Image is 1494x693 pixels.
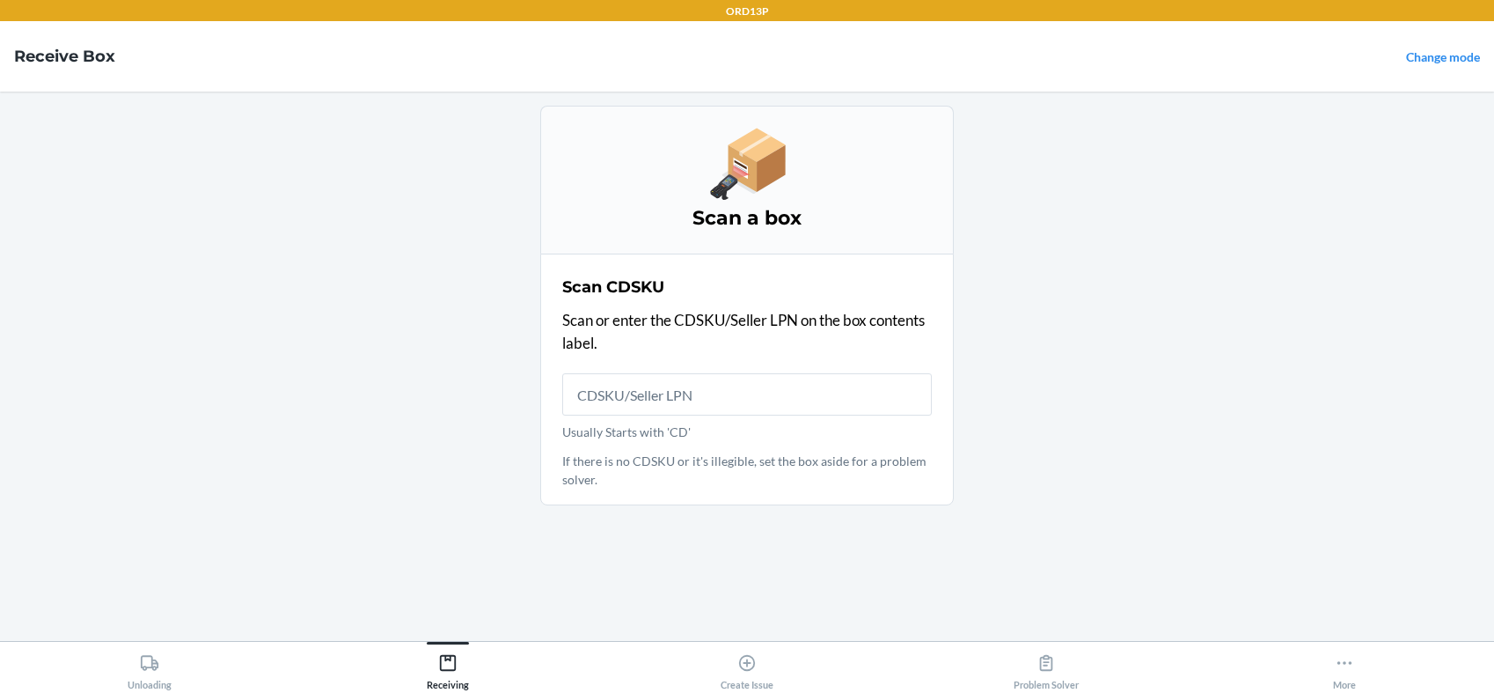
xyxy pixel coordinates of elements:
[597,642,897,690] button: Create Issue
[1014,646,1079,690] div: Problem Solver
[726,4,769,19] p: ORD13P
[562,309,932,354] p: Scan or enter the CDSKU/Seller LPN on the box contents label.
[1333,646,1356,690] div: More
[1195,642,1494,690] button: More
[562,276,664,299] h2: Scan CDSKU
[562,204,932,232] h3: Scan a box
[897,642,1196,690] button: Problem Solver
[299,642,598,690] button: Receiving
[427,646,469,690] div: Receiving
[14,45,115,68] h4: Receive Box
[128,646,172,690] div: Unloading
[562,423,932,441] p: Usually Starts with 'CD'
[562,452,932,489] p: If there is no CDSKU or it's illegible, set the box aside for a problem solver.
[562,373,932,416] input: Usually Starts with 'CD'
[1406,49,1480,64] a: Change mode
[721,646,773,690] div: Create Issue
